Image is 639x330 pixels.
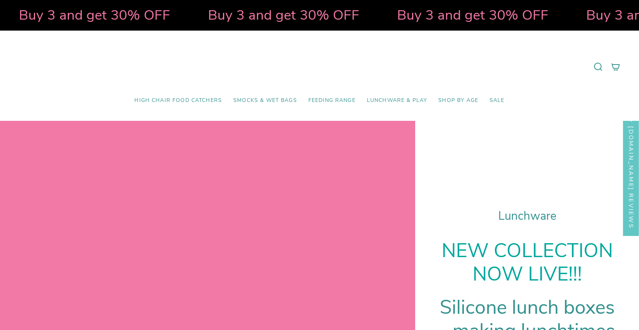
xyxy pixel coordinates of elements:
span: SALE [490,97,505,104]
a: Mumma’s Little Helpers [254,42,385,92]
a: Smocks & Wet Bags [228,92,303,109]
a: Shop by Age [433,92,484,109]
a: SALE [484,92,510,109]
strong: NEW COLLECTION NOW LIVE!!! [442,237,613,287]
a: Lunchware & Play [361,92,433,109]
span: High Chair Food Catchers [134,97,222,104]
span: Smocks & Wet Bags [233,97,297,104]
h1: Lunchware [434,209,620,223]
div: Click to open Judge.me floating reviews tab [623,110,639,236]
span: Lunchware & Play [367,97,427,104]
a: Feeding Range [303,92,361,109]
a: High Chair Food Catchers [129,92,228,109]
strong: Buy 3 and get 30% OFF [19,6,170,25]
span: Feeding Range [308,97,356,104]
strong: Buy 3 and get 30% OFF [208,6,359,25]
span: Shop by Age [438,97,478,104]
strong: Buy 3 and get 30% OFF [397,6,548,25]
